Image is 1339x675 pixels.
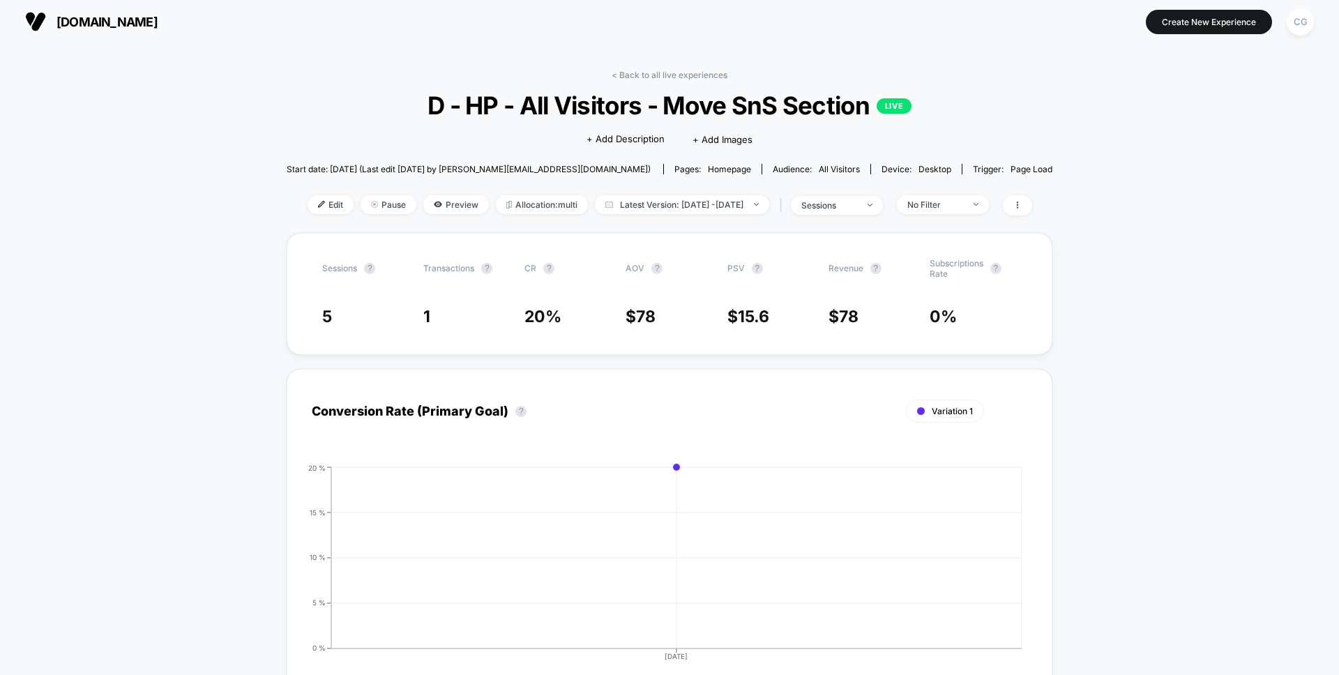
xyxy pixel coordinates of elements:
span: 20 % [524,307,561,326]
span: Subscriptions Rate [930,258,983,279]
div: Audience: [773,164,860,174]
span: 15.6 [738,307,769,326]
div: Pages: [674,164,751,174]
div: CONVERSION_RATE [298,464,1013,673]
img: end [868,204,872,206]
img: end [371,201,378,208]
span: All Visitors [819,164,860,174]
img: rebalance [506,201,512,208]
span: $ [727,307,769,326]
img: end [974,203,978,206]
tspan: 15 % [310,508,326,516]
a: < Back to all live experiences [612,70,727,80]
span: Preview [423,195,489,214]
div: CG [1287,8,1314,36]
span: D - HP - All Visitors - Move SnS Section [325,91,1014,120]
button: CG [1283,8,1318,36]
tspan: [DATE] [665,652,688,660]
span: 78 [636,307,656,326]
img: edit [318,201,325,208]
span: Pause [361,195,416,214]
span: Revenue [829,263,863,273]
span: $ [626,307,656,326]
button: ? [515,406,527,417]
div: No Filter [907,199,963,210]
span: Transactions [423,263,474,273]
button: ? [481,263,492,274]
span: | [776,195,791,215]
div: sessions [801,200,857,211]
span: CR [524,263,536,273]
span: Variation 1 [932,406,973,416]
img: calendar [605,201,613,208]
span: PSV [727,263,745,273]
span: Edit [308,195,354,214]
tspan: 10 % [310,553,326,561]
button: ? [990,263,1001,274]
span: 1 [423,307,430,326]
tspan: 20 % [308,463,326,471]
span: 5 [322,307,332,326]
span: Latest Version: [DATE] - [DATE] [595,195,769,214]
span: + Add Description [587,132,665,146]
span: Page Load [1011,164,1052,174]
button: ? [543,263,554,274]
span: [DOMAIN_NAME] [56,15,158,29]
span: Sessions [322,263,357,273]
span: 78 [839,307,858,326]
span: desktop [918,164,951,174]
span: Start date: [DATE] (Last edit [DATE] by [PERSON_NAME][EMAIL_ADDRESS][DOMAIN_NAME]) [287,164,651,174]
button: ? [870,263,882,274]
span: Device: [870,164,962,174]
button: [DOMAIN_NAME] [21,10,162,33]
img: end [754,203,759,206]
button: ? [752,263,763,274]
img: Visually logo [25,11,46,32]
span: Allocation: multi [496,195,588,214]
span: 0 % [930,307,957,326]
span: AOV [626,263,644,273]
span: + Add Images [693,134,752,145]
span: homepage [708,164,751,174]
tspan: 5 % [312,598,326,607]
button: ? [651,263,663,274]
button: Create New Experience [1146,10,1272,34]
button: ? [364,263,375,274]
span: $ [829,307,858,326]
tspan: 0 % [312,644,326,652]
p: LIVE [877,98,911,114]
div: Trigger: [973,164,1052,174]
